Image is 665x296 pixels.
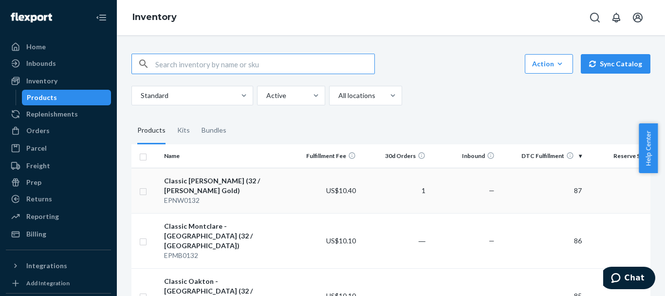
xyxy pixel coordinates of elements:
[22,90,111,105] a: Products
[6,140,111,156] a: Parcel
[26,161,50,171] div: Freight
[26,143,47,153] div: Parcel
[164,176,286,196] div: Classic [PERSON_NAME] (32 / [PERSON_NAME] Gold)
[6,277,111,289] a: Add Integration
[499,144,585,168] th: DTC Fulfillment
[137,117,166,144] div: Products
[132,12,177,22] a: Inventory
[26,178,41,187] div: Prep
[360,213,429,268] td: ―
[6,158,111,174] a: Freight
[11,13,52,22] img: Flexport logo
[92,8,111,27] button: Close Navigation
[6,209,111,224] a: Reporting
[6,175,111,190] a: Prep
[265,91,266,100] input: Active
[26,229,46,239] div: Billing
[6,191,111,207] a: Returns
[326,237,356,245] span: US$10.10
[27,93,57,102] div: Products
[603,267,655,291] iframe: Opens a widget where you can chat to one of our agents
[360,144,429,168] th: 30d Orders
[6,39,111,55] a: Home
[26,126,50,136] div: Orders
[202,117,226,144] div: Bundles
[6,226,111,242] a: Billing
[177,117,190,144] div: Kits
[628,8,647,27] button: Open account menu
[26,212,59,221] div: Reporting
[6,123,111,138] a: Orders
[585,8,605,27] button: Open Search Box
[26,194,52,204] div: Returns
[489,237,495,245] span: —
[532,59,566,69] div: Action
[26,279,70,287] div: Add Integration
[6,56,111,71] a: Inbounds
[291,144,360,168] th: Fulfillment Fee
[6,258,111,274] button: Integrations
[360,168,429,213] td: 1
[6,73,111,89] a: Inventory
[6,106,111,122] a: Replenishments
[164,251,286,260] div: EPMB0132
[337,91,338,100] input: All locations
[26,261,67,271] div: Integrations
[429,144,499,168] th: Inbound
[581,54,650,74] button: Sync Catalog
[26,76,57,86] div: Inventory
[26,59,56,68] div: Inbounds
[160,144,290,168] th: Name
[125,3,185,32] ol: breadcrumbs
[607,8,626,27] button: Open notifications
[26,109,78,119] div: Replenishments
[489,186,495,195] span: —
[499,213,585,268] td: 86
[639,123,658,173] button: Help Center
[525,54,573,74] button: Action
[164,196,286,205] div: EPNW0132
[499,168,585,213] td: 87
[140,91,141,100] input: Standard
[164,221,286,251] div: Classic Montclare - [GEOGRAPHIC_DATA] (32 / [GEOGRAPHIC_DATA])
[155,54,374,74] input: Search inventory by name or sku
[26,42,46,52] div: Home
[326,186,356,195] span: US$10.40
